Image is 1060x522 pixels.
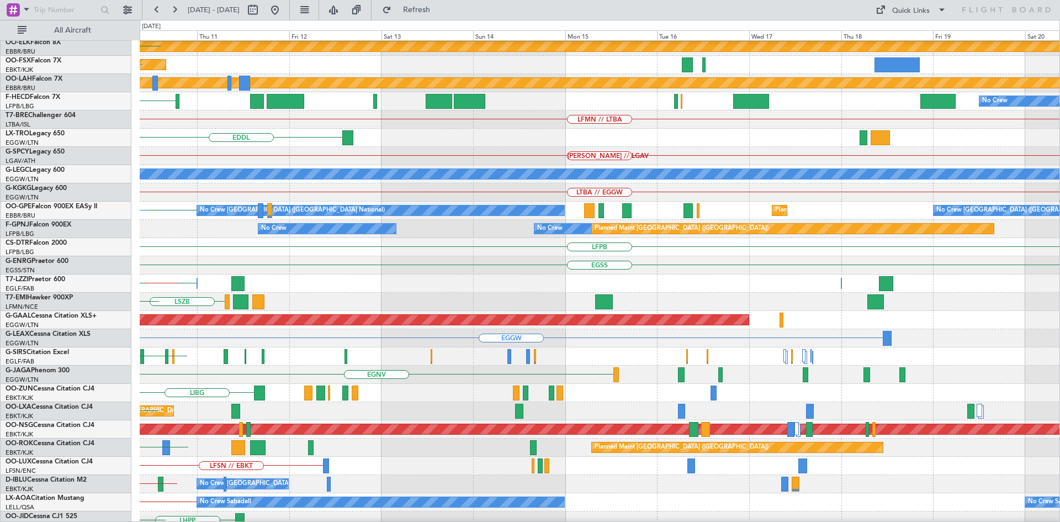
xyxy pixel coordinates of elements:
span: OO-ZUN [6,386,33,392]
a: OO-JIDCessna CJ1 525 [6,513,77,520]
a: EBKT/KJK [6,485,33,493]
div: Planned Maint [GEOGRAPHIC_DATA] ([GEOGRAPHIC_DATA]) [595,439,768,456]
div: No Crew [537,220,563,237]
div: Planned Maint [GEOGRAPHIC_DATA] ([GEOGRAPHIC_DATA]) [595,220,768,237]
span: OO-NSG [6,422,33,429]
span: OO-LUX [6,458,31,465]
div: Wed 17 [749,30,841,40]
div: Thu 18 [841,30,934,40]
span: D-IBLU [6,477,27,483]
div: No Crew [261,220,287,237]
a: LFSN/ENC [6,467,36,475]
a: G-ENRGPraetor 600 [6,258,68,265]
a: F-HECDFalcon 7X [6,94,60,101]
span: OO-LXA [6,404,31,410]
a: EGLF/FAB [6,284,34,293]
span: G-SIRS [6,349,26,356]
a: LFPB/LBG [6,102,34,110]
div: Tue 16 [657,30,749,40]
a: EBKT/KJK [6,412,33,420]
span: LX-AOA [6,495,31,502]
button: All Aircraft [12,22,120,39]
a: LX-AOACitation Mustang [6,495,84,502]
a: D-IBLUCessna Citation M2 [6,477,87,483]
a: EGGW/LTN [6,339,39,347]
span: OO-GPE [6,203,31,210]
div: Fri 12 [289,30,381,40]
a: LGAV/ATH [6,157,35,165]
div: [DATE] [142,22,161,31]
a: EGGW/LTN [6,139,39,147]
a: EBKT/KJK [6,449,33,457]
a: G-JAGAPhenom 300 [6,367,70,374]
span: OO-LAH [6,76,32,82]
span: G-SPCY [6,149,29,155]
span: T7-BRE [6,112,28,119]
div: Mon 15 [565,30,658,40]
a: EGSS/STN [6,266,35,275]
a: OO-LUXCessna Citation CJ4 [6,458,93,465]
a: EBBR/BRU [6,84,35,92]
div: Thu 11 [197,30,289,40]
a: OO-ELKFalcon 8X [6,39,61,46]
a: CS-DTRFalcon 2000 [6,240,67,246]
a: LTBA/ISL [6,120,30,129]
div: Sun 14 [473,30,565,40]
a: G-GAALCessna Citation XLS+ [6,313,97,319]
a: LX-TROLegacy 650 [6,130,65,137]
span: G-KGKG [6,185,31,192]
a: G-KGKGLegacy 600 [6,185,67,192]
a: EGLF/FAB [6,357,34,366]
a: LFPB/LBG [6,248,34,256]
a: F-GPNJFalcon 900EX [6,222,71,228]
span: CS-DTR [6,240,29,246]
a: EGGW/LTN [6,193,39,202]
span: G-JAGA [6,367,31,374]
span: OO-ELK [6,39,30,46]
button: Refresh [377,1,443,19]
a: G-SIRSCitation Excel [6,349,69,356]
span: G-GAAL [6,313,31,319]
a: T7-LZZIPraetor 600 [6,276,65,283]
a: G-LEGCLegacy 600 [6,167,65,173]
div: No Crew Sabadell [200,494,251,510]
a: LFPB/LBG [6,230,34,238]
a: EBBR/BRU [6,212,35,220]
span: F-GPNJ [6,222,29,228]
a: OO-LXACessna Citation CJ4 [6,404,93,410]
a: LFMN/NCE [6,303,38,311]
button: Quick Links [870,1,952,19]
span: OO-JID [6,513,29,520]
span: All Aircraft [29,27,116,34]
span: OO-FSX [6,57,31,64]
a: EBKT/KJK [6,394,33,402]
a: LELL/QSA [6,503,34,512]
a: G-LEAXCessna Citation XLS [6,331,91,338]
a: OO-GPEFalcon 900EX EASy II [6,203,97,210]
a: EGGW/LTN [6,175,39,183]
span: F-HECD [6,94,30,101]
a: G-SPCYLegacy 650 [6,149,65,155]
div: Wed 10 [105,30,198,40]
a: EGGW/LTN [6,321,39,329]
div: No Crew [GEOGRAPHIC_DATA] ([GEOGRAPHIC_DATA] National) [200,476,385,492]
span: LX-TRO [6,130,29,137]
a: OO-ZUNCessna Citation CJ4 [6,386,94,392]
div: Fri 19 [933,30,1025,40]
a: EBBR/BRU [6,48,35,56]
a: T7-BREChallenger 604 [6,112,76,119]
span: G-LEGC [6,167,29,173]
div: No Crew [982,93,1008,109]
a: EBKT/KJK [6,430,33,439]
a: EGGW/LTN [6,376,39,384]
a: OO-NSGCessna Citation CJ4 [6,422,94,429]
span: T7-EMI [6,294,27,301]
a: T7-EMIHawker 900XP [6,294,73,301]
a: EBKT/KJK [6,66,33,74]
span: [DATE] - [DATE] [188,5,240,15]
input: Trip Number [34,2,97,18]
span: G-ENRG [6,258,31,265]
span: T7-LZZI [6,276,28,283]
div: Planned Maint [GEOGRAPHIC_DATA] ([GEOGRAPHIC_DATA] National) [775,202,975,219]
div: No Crew [GEOGRAPHIC_DATA] ([GEOGRAPHIC_DATA] National) [200,202,385,219]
